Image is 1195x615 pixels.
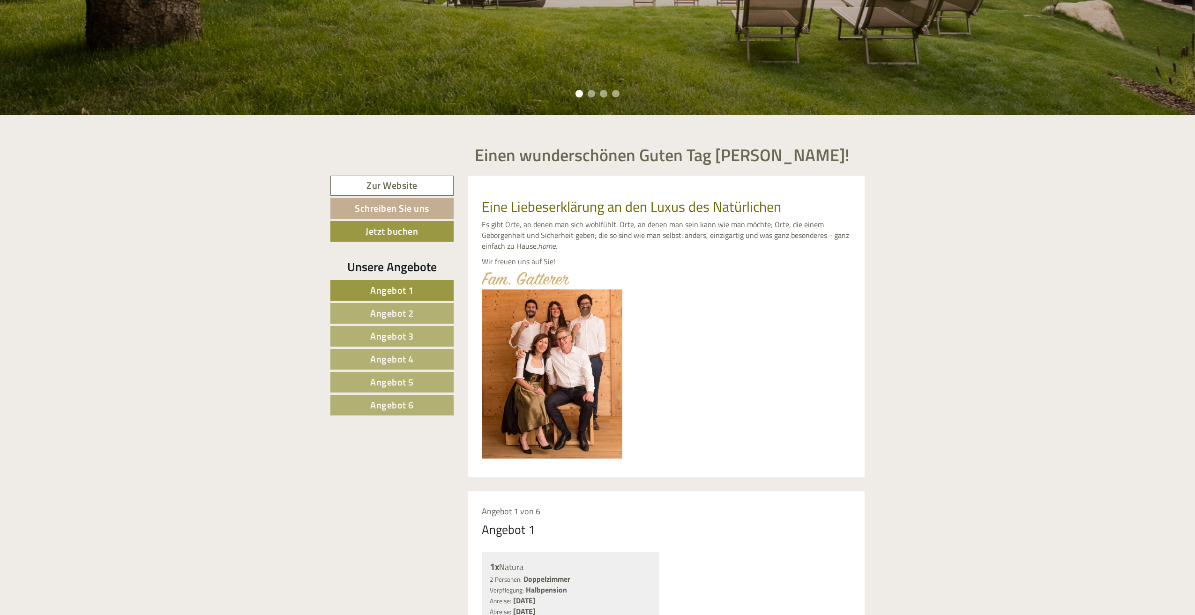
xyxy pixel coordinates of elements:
div: Natura [490,560,651,574]
img: image [482,289,622,459]
span: Angebot 1 [370,283,414,297]
h1: Einen wunderschönen Guten Tag [PERSON_NAME]! [475,146,850,164]
span: Angebot 3 [370,329,414,343]
p: Wir freuen uns auf Sie! [482,256,851,267]
span: Eine Liebeserklärung an den Luxus des Natürlichen [482,196,781,217]
span: Angebot 4 [370,352,414,366]
p: Es gibt Orte, an denen man sich wohlfühlt. Orte, an denen man sein kann wie man möchte; Orte, die... [482,219,851,252]
b: Doppelzimmer [523,573,570,585]
img: image [482,272,569,285]
span: Angebot 5 [370,375,414,389]
small: Verpflegung: [490,585,524,595]
small: 2 Personen: [490,575,522,584]
span: Angebot 2 [370,306,414,320]
div: Angebot 1 [482,521,535,538]
a: Schreiben Sie uns [330,198,454,219]
b: 1x [490,559,499,574]
b: [DATE] [513,595,536,606]
b: Halbpension [526,584,567,595]
span: Angebot 1 von 6 [482,505,540,518]
em: home. [538,240,557,252]
span: Angebot 6 [370,398,414,412]
div: Unsere Angebote [330,258,454,275]
small: Anreise: [490,596,511,606]
a: Zur Website [330,176,454,196]
a: Jetzt buchen [330,221,454,242]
